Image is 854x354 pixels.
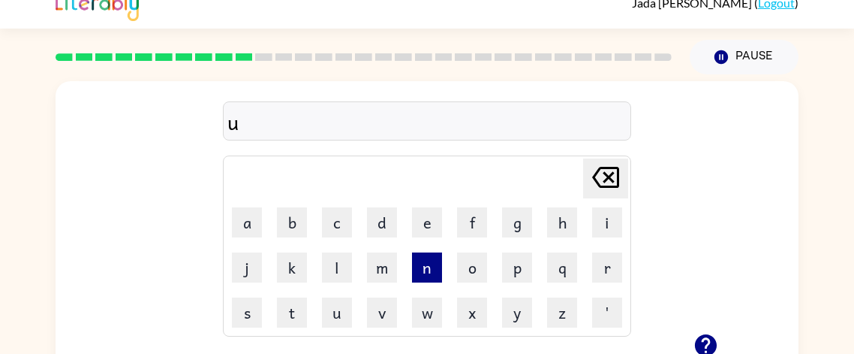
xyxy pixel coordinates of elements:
button: u [322,298,352,328]
button: s [232,298,262,328]
button: o [457,253,487,283]
button: z [547,298,577,328]
button: q [547,253,577,283]
button: t [277,298,307,328]
button: p [502,253,532,283]
button: m [367,253,397,283]
div: u [227,106,627,138]
button: f [457,207,487,238]
button: v [367,298,397,328]
button: ' [592,298,622,328]
button: w [412,298,442,328]
button: a [232,207,262,238]
button: g [502,207,532,238]
button: d [367,207,397,238]
button: c [322,207,352,238]
button: e [412,207,442,238]
button: l [322,253,352,283]
button: y [502,298,532,328]
button: r [592,253,622,283]
button: Pause [690,40,798,74]
button: k [277,253,307,283]
button: h [547,207,577,238]
button: x [457,298,487,328]
button: i [592,207,622,238]
button: j [232,253,262,283]
button: b [277,207,307,238]
button: n [412,253,442,283]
